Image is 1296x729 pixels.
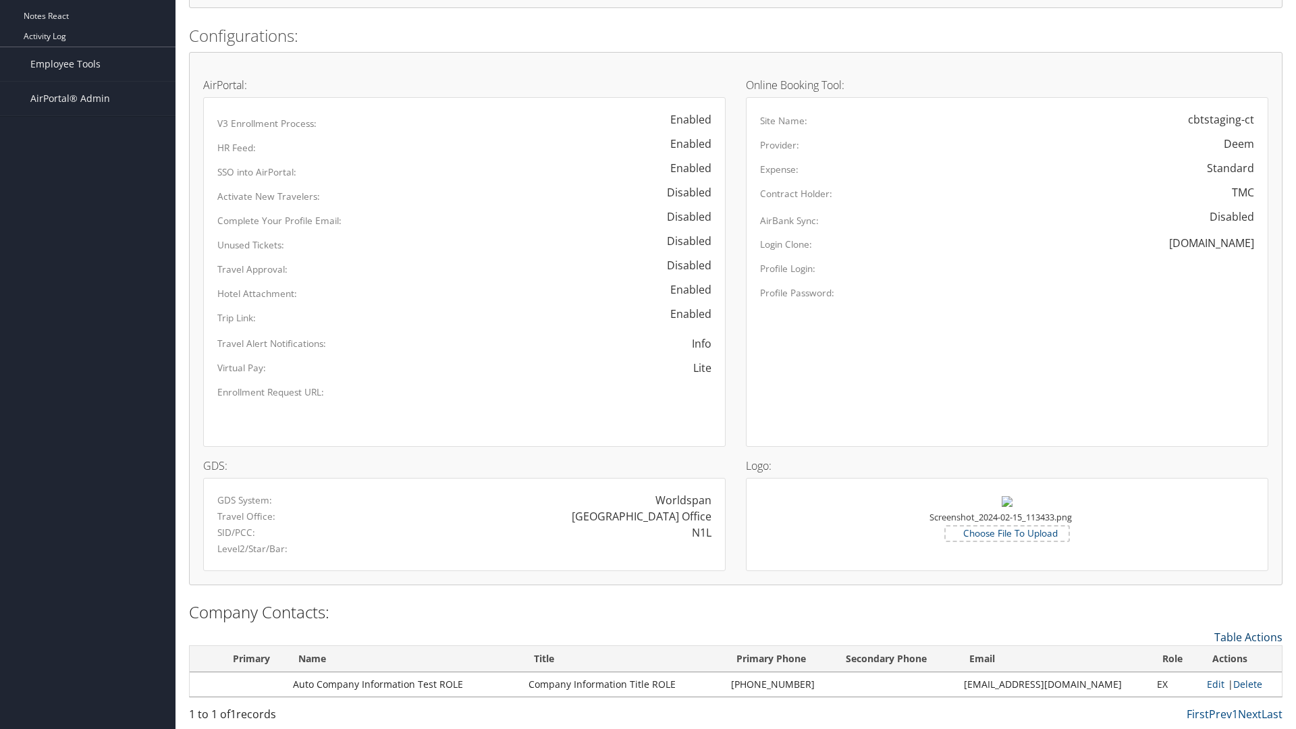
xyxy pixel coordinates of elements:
[653,233,711,249] div: Disabled
[746,460,1268,471] h4: Logo:
[957,646,1150,672] th: Email
[1002,496,1013,507] img: Screenshot_2024-02-15_113433.png
[217,117,317,130] label: V3 Enrollment Process:
[1233,678,1262,691] a: Delete
[653,184,711,200] div: Disabled
[1200,672,1282,697] td: |
[1232,707,1238,722] a: 1
[657,136,711,152] div: Enabled
[657,111,711,128] div: Enabled
[217,542,288,556] label: Level2/Star/Bar:
[760,187,832,200] label: Contract Holder:
[189,601,1282,624] h2: Company Contacts:
[30,47,101,81] span: Employee Tools
[692,524,711,541] div: N1L
[760,163,799,176] label: Expense:
[1150,672,1200,697] td: EX
[189,24,1282,47] h2: Configurations:
[760,286,834,300] label: Profile Password:
[746,80,1268,90] h4: Online Booking Tool:
[286,646,522,672] th: Name
[760,262,815,275] label: Profile Login:
[1238,707,1262,722] a: Next
[724,646,834,672] th: Primary Phone
[657,160,711,176] div: Enabled
[655,492,711,508] div: Worldspan
[217,165,296,179] label: SSO into AirPortal:
[653,209,711,225] div: Disabled
[657,281,711,298] div: Enabled
[1262,707,1282,722] a: Last
[1209,707,1232,722] a: Prev
[1196,209,1254,225] div: Disabled
[203,460,726,471] h4: GDS:
[946,526,1069,540] label: Choose File To Upload
[678,329,711,358] span: Info
[572,508,711,524] div: [GEOGRAPHIC_DATA] Office
[217,526,255,539] label: SID/PCC:
[217,493,272,507] label: GDS System:
[217,287,297,300] label: Hotel Attachment:
[929,511,1072,537] small: Screenshot_2024-02-15_113433.png
[217,311,256,325] label: Trip Link:
[230,707,236,722] span: 1
[957,672,1150,697] td: [EMAIL_ADDRESS][DOMAIN_NAME]
[1224,136,1254,152] div: Deem
[724,672,834,697] td: [PHONE_NUMBER]
[1232,184,1254,200] div: TMC
[286,672,522,697] td: Auto Company Information Test ROLE
[217,361,266,375] label: Virtual Pay:
[217,337,326,350] label: Travel Alert Notifications:
[217,385,324,399] label: Enrollment Request URL:
[30,82,110,115] span: AirPortal® Admin
[189,706,448,729] div: 1 to 1 of records
[217,263,288,276] label: Travel Approval:
[1187,707,1209,722] a: First
[760,114,807,128] label: Site Name:
[653,257,711,273] div: Disabled
[217,141,256,155] label: HR Feed:
[693,360,711,376] div: Lite
[217,190,320,203] label: Activate New Travelers:
[522,672,724,697] td: Company Information Title ROLE
[760,214,819,227] label: AirBank Sync:
[1169,235,1254,251] div: [DOMAIN_NAME]
[657,306,711,322] div: Enabled
[217,238,284,252] label: Unused Tickets:
[1188,111,1254,128] div: cbtstaging-ct
[1200,646,1282,672] th: Actions
[760,238,812,251] label: Login Clone:
[1150,646,1200,672] th: Role
[522,646,724,672] th: Title
[760,138,799,152] label: Provider:
[1207,678,1224,691] a: Edit
[1214,630,1282,645] a: Table Actions
[1207,160,1254,176] div: Standard
[834,646,957,672] th: Secondary Phone
[217,510,275,523] label: Travel Office:
[203,80,726,90] h4: AirPortal:
[217,214,342,227] label: Complete Your Profile Email:
[217,646,287,672] th: Primary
